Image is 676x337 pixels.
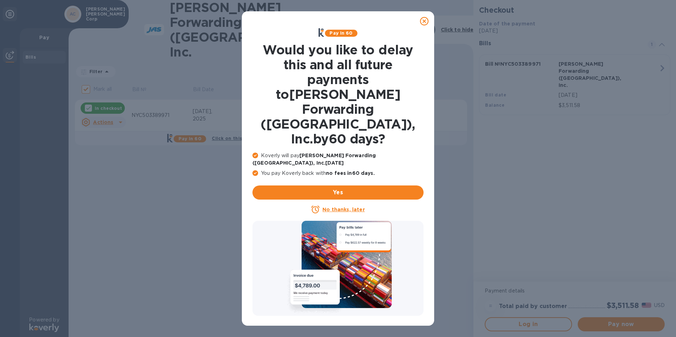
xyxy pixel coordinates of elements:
[330,30,352,36] b: Pay in 60
[252,170,424,177] p: You pay Koverly back with
[322,207,365,212] u: No thanks, later
[326,170,374,176] b: no fees in 60 days .
[252,152,424,167] p: Koverly will pay
[258,188,418,197] span: Yes
[252,42,424,146] h1: Would you like to delay this and all future payments to [PERSON_NAME] Forwarding ([GEOGRAPHIC_DAT...
[252,185,424,200] button: Yes
[252,153,376,166] b: [PERSON_NAME] Forwarding ([GEOGRAPHIC_DATA]), Inc. [DATE]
